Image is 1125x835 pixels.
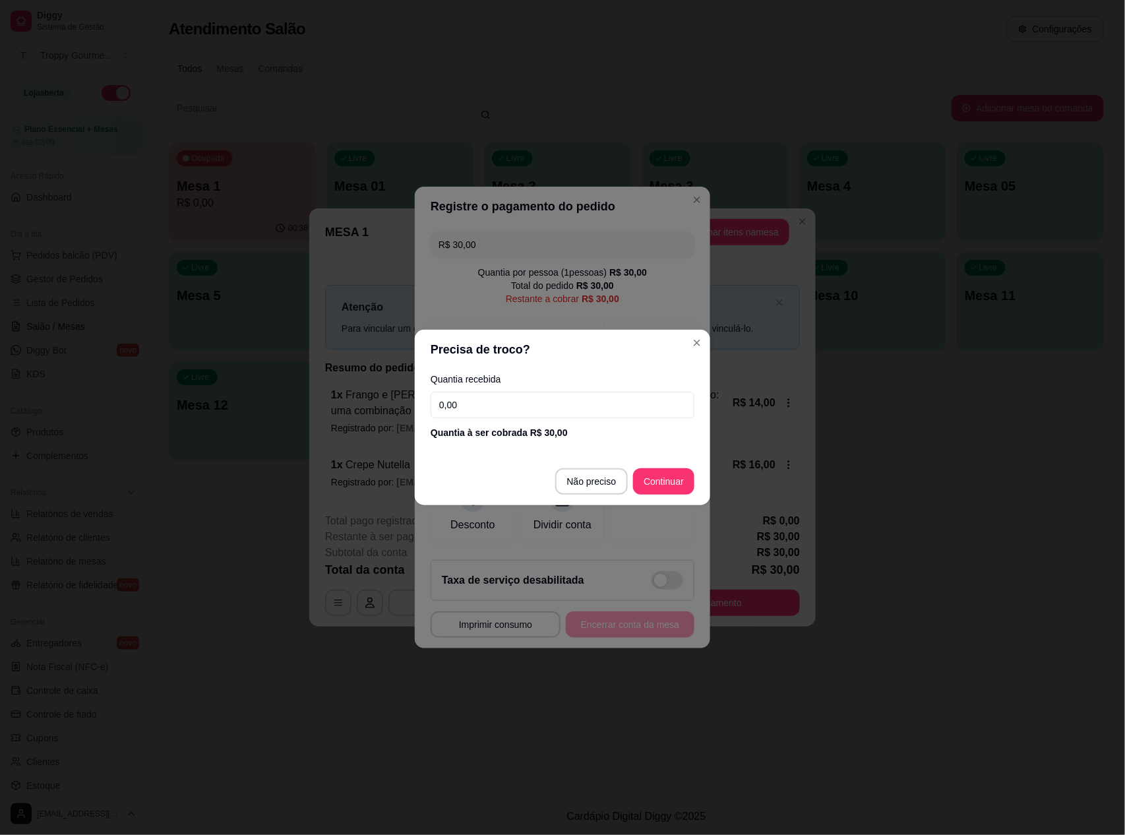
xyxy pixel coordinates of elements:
div: Quantia à ser cobrada R$ 30,00 [431,426,694,439]
label: Quantia recebida [431,375,694,384]
header: Precisa de troco? [415,330,710,369]
button: Não preciso [555,468,628,495]
button: Close [686,332,708,354]
button: Continuar [633,468,694,495]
